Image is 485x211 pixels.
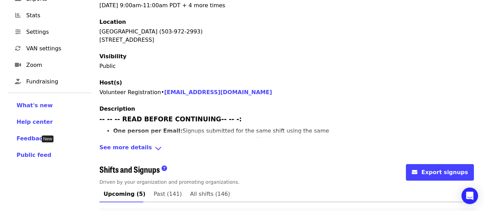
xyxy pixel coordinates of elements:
[99,143,152,153] span: See more details
[412,169,417,175] i: envelope icon
[15,29,21,35] i: sliders-h icon
[99,143,477,153] div: See more detailsangle-down icon
[26,28,86,36] span: Settings
[8,40,91,57] a: VAN settings
[104,189,145,199] span: Upcoming (5)
[113,127,341,168] li: Signups submitted for the same shift using the same email creates an error and is only recorded o...
[99,36,477,44] div: [STREET_ADDRESS]
[15,45,21,52] i: sync icon
[26,78,86,86] span: Fundraising
[26,44,86,53] span: VAN settings
[17,102,53,109] span: What's new
[186,186,234,202] a: All shifts (146)
[190,189,230,199] span: All shifts (146)
[99,105,135,112] span: Description
[17,134,46,143] button: Feedback
[164,89,272,96] a: [EMAIL_ADDRESS][DOMAIN_NAME]
[17,101,83,110] a: What's new
[17,152,51,158] span: Public feed
[99,186,149,202] a: Upcoming (5)
[8,73,91,90] a: Fundraising
[406,164,474,181] button: envelope iconExport signups
[17,119,53,125] span: Help center
[155,143,162,153] i: angle-down icon
[15,62,21,68] i: video icon
[162,165,167,172] i: question-circle icon
[17,151,83,159] a: Public feed
[26,61,86,69] span: Zoom
[8,7,91,24] a: Stats
[17,118,83,126] a: Help center
[99,28,477,36] div: [GEOGRAPHIC_DATA] (503-972-2993)
[113,128,183,134] strong: One person per Email:
[99,89,272,96] span: Volunteer Registration •
[8,24,91,40] a: Settings
[99,115,242,123] strong: -- -- -- READ BEFORE CONTINUING-- -- -:
[99,179,240,185] span: Driven by your organization and promoting organizations.
[15,78,21,85] i: hand-holding-heart icon
[26,11,86,20] span: Stats
[99,163,160,175] span: Shifts and Signups
[462,188,478,204] div: Open Intercom Messenger
[42,135,54,142] div: Tooltip anchor
[8,57,91,73] a: Zoom
[154,189,182,199] span: Past (141)
[99,79,122,86] span: Host(s)
[99,53,127,60] span: Visibility
[99,62,477,70] p: Public
[149,186,186,202] a: Past (141)
[99,19,126,25] span: Location
[15,12,21,19] i: chart-bar icon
